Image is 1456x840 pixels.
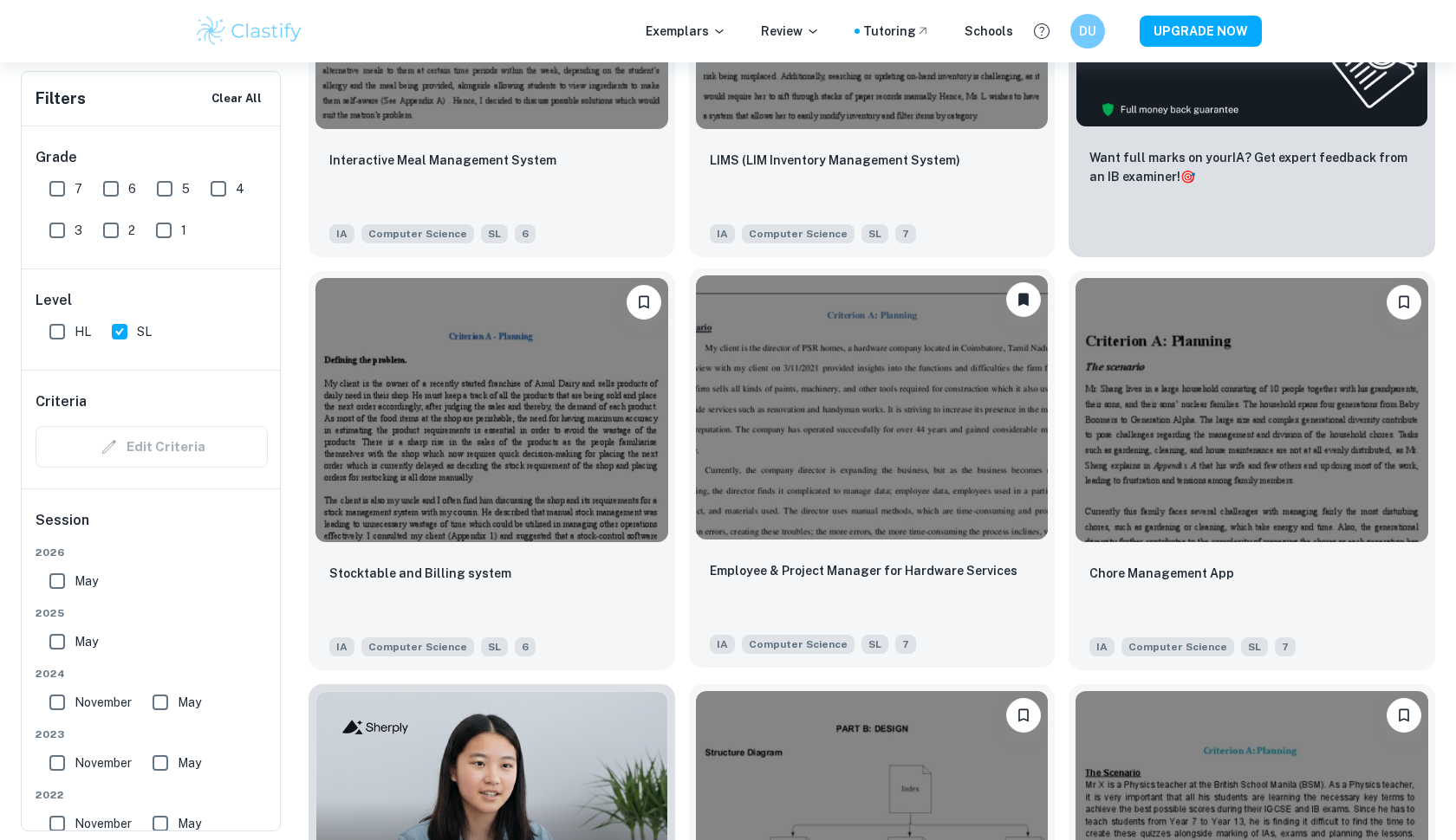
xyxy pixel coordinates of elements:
h6: Grade [36,147,268,168]
span: 7 [75,179,82,198]
span: Computer Science [1121,637,1234,656]
span: SL [481,637,508,656]
p: Want full marks on your IA ? Get expert feedback from an IB examiner! [1089,148,1414,186]
a: BookmarkChore Management App IAComputer ScienceSL7 [1069,271,1435,670]
span: November [75,693,132,712]
span: 7 [895,635,916,654]
span: IA [710,635,735,654]
button: Bookmark [1006,698,1041,733]
span: HL [75,322,91,341]
p: Stocktable and Billing system [329,564,511,583]
span: 🎯 [1180,170,1195,184]
img: Computer Science IA example thumbnail: Chore Management App [1076,278,1428,542]
span: May [178,753,201,772]
h6: Criteria [36,391,87,412]
button: Unbookmark [1006,282,1041,317]
span: 5 [182,179,190,198]
span: 2 [128,221,135,240]
span: IA [1089,637,1115,656]
span: Computer Science [742,635,855,654]
span: 6 [515,637,536,656]
h6: DU [1078,22,1098,41]
p: Employee & Project Manager for Hardware Services [710,561,1017,580]
span: 6 [515,224,536,243]
a: UnbookmarkEmployee & Project Manager for Hardware ServicesIAComputer ScienceSL7 [689,271,1056,670]
span: 2024 [36,666,268,682]
p: Review [761,22,820,41]
span: May [178,693,201,712]
span: 4 [236,179,244,198]
span: November [75,814,132,833]
p: Chore Management App [1089,564,1234,583]
span: SL [1241,637,1268,656]
span: May [178,814,201,833]
button: DU [1070,14,1105,48]
a: Schools [965,22,1013,41]
p: Interactive Meal Management System [329,151,556,170]
span: Computer Science [361,637,474,656]
img: Clastify logo [194,14,304,48]
button: Bookmark [1387,698,1421,733]
span: May [75,632,98,651]
span: 2026 [36,545,268,560]
span: SL [137,322,152,341]
h6: Filters [36,87,86,111]
a: Tutoring [863,22,930,41]
p: LIMS (LIM Inventory Management System) [710,151,960,170]
span: 7 [895,224,916,243]
span: 3 [75,221,82,240]
h6: Session [36,510,268,545]
h6: Level [36,290,268,311]
span: 2025 [36,605,268,621]
button: UPGRADE NOW [1140,16,1262,47]
span: Computer Science [742,224,855,243]
span: May [75,572,98,591]
span: 7 [1275,637,1296,656]
button: Bookmark [627,285,661,320]
span: 2023 [36,727,268,742]
p: Exemplars [646,22,726,41]
a: Bookmark Stocktable and Billing systemIAComputer ScienceSL6 [309,271,675,670]
span: 1 [181,221,186,240]
span: SL [861,635,888,654]
span: IA [329,637,354,656]
button: Help and Feedback [1027,16,1056,46]
img: Computer Science IA example thumbnail: Employee & Project Manager for Hardware [696,275,1049,540]
span: November [75,753,132,772]
div: Criteria filters are unavailable when searching by topic [36,426,268,468]
span: 2022 [36,787,268,803]
span: IA [329,224,354,243]
span: IA [710,224,735,243]
span: Computer Science [361,224,474,243]
span: 6 [128,179,136,198]
img: Computer Science IA example thumbnail: Stocktable and Billing system [315,278,668,542]
span: SL [481,224,508,243]
button: Bookmark [1387,285,1421,320]
span: SL [861,224,888,243]
button: Clear All [207,86,266,112]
